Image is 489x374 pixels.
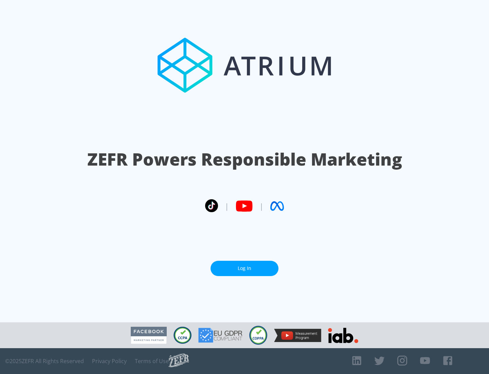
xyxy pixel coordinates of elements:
a: Terms of Use [135,358,169,364]
img: GDPR Compliant [198,328,242,343]
span: | [225,201,229,211]
img: COPPA Compliant [249,326,267,345]
img: CCPA Compliant [174,327,192,344]
h1: ZEFR Powers Responsible Marketing [87,148,402,171]
img: Facebook Marketing Partner [131,327,167,344]
img: YouTube Measurement Program [274,329,321,342]
span: © 2025 ZEFR All Rights Reserved [5,358,84,364]
a: Log In [211,261,278,276]
span: | [259,201,264,211]
a: Privacy Policy [92,358,127,364]
img: IAB [328,328,358,343]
